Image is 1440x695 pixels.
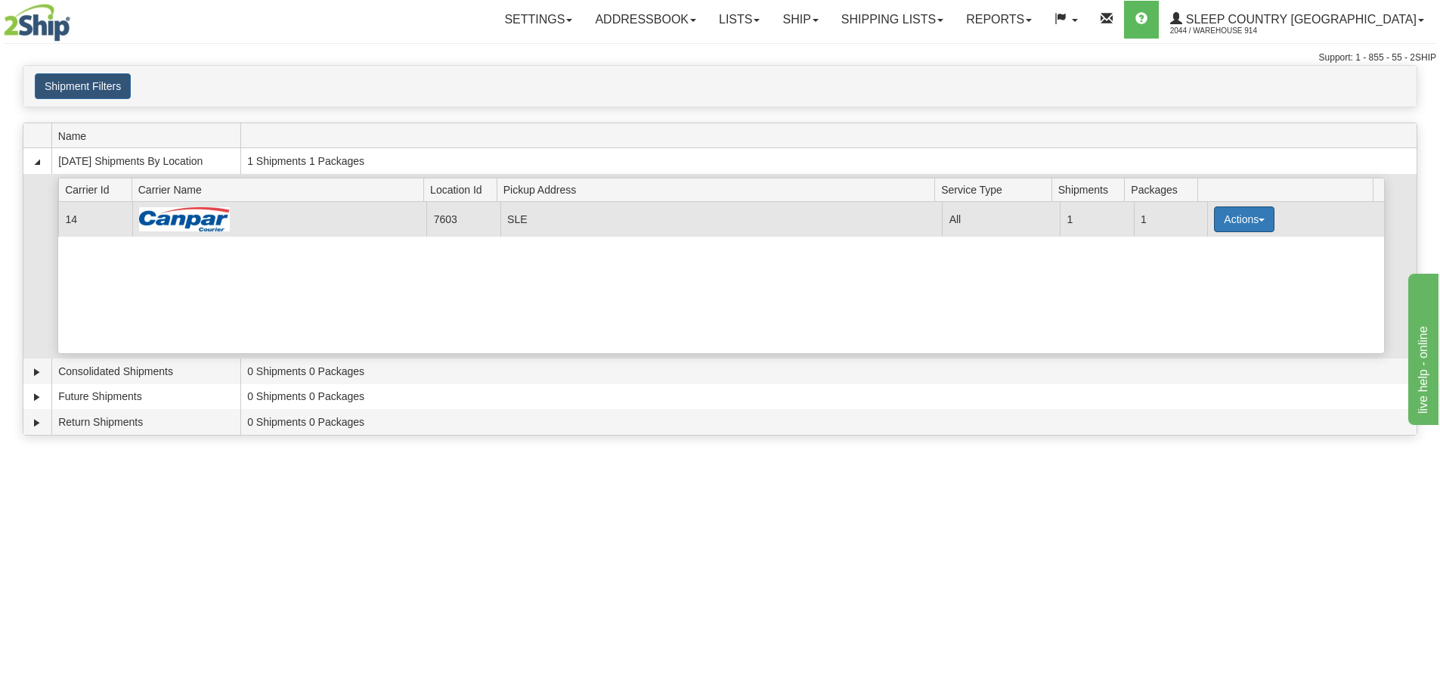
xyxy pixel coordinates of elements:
[500,202,943,236] td: SLE
[1170,23,1284,39] span: 2044 / Warehouse 914
[4,4,70,42] img: logo2044.jpg
[11,9,140,27] div: live help - online
[4,51,1436,64] div: Support: 1 - 855 - 55 - 2SHIP
[240,358,1417,384] td: 0 Shipments 0 Packages
[51,384,240,410] td: Future Shipments
[584,1,708,39] a: Addressbook
[240,384,1417,410] td: 0 Shipments 0 Packages
[29,365,45,380] a: Expand
[1214,206,1274,232] button: Actions
[29,154,45,169] a: Collapse
[29,389,45,405] a: Expand
[1131,178,1197,201] span: Packages
[708,1,771,39] a: Lists
[35,73,131,99] button: Shipment Filters
[771,1,829,39] a: Ship
[1134,202,1207,236] td: 1
[1405,270,1438,424] iframe: chat widget
[58,202,132,236] td: 14
[138,178,424,201] span: Carrier Name
[1058,178,1125,201] span: Shipments
[942,202,1060,236] td: All
[830,1,955,39] a: Shipping lists
[503,178,935,201] span: Pickup Address
[29,415,45,430] a: Expand
[51,148,240,174] td: [DATE] Shipments By Location
[139,207,230,231] img: Canpar
[240,148,1417,174] td: 1 Shipments 1 Packages
[1060,202,1133,236] td: 1
[493,1,584,39] a: Settings
[51,409,240,435] td: Return Shipments
[1182,13,1417,26] span: Sleep Country [GEOGRAPHIC_DATA]
[430,178,497,201] span: Location Id
[51,358,240,384] td: Consolidated Shipments
[65,178,132,201] span: Carrier Id
[426,202,500,236] td: 7603
[941,178,1051,201] span: Service Type
[240,409,1417,435] td: 0 Shipments 0 Packages
[955,1,1043,39] a: Reports
[58,124,240,147] span: Name
[1159,1,1435,39] a: Sleep Country [GEOGRAPHIC_DATA] 2044 / Warehouse 914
